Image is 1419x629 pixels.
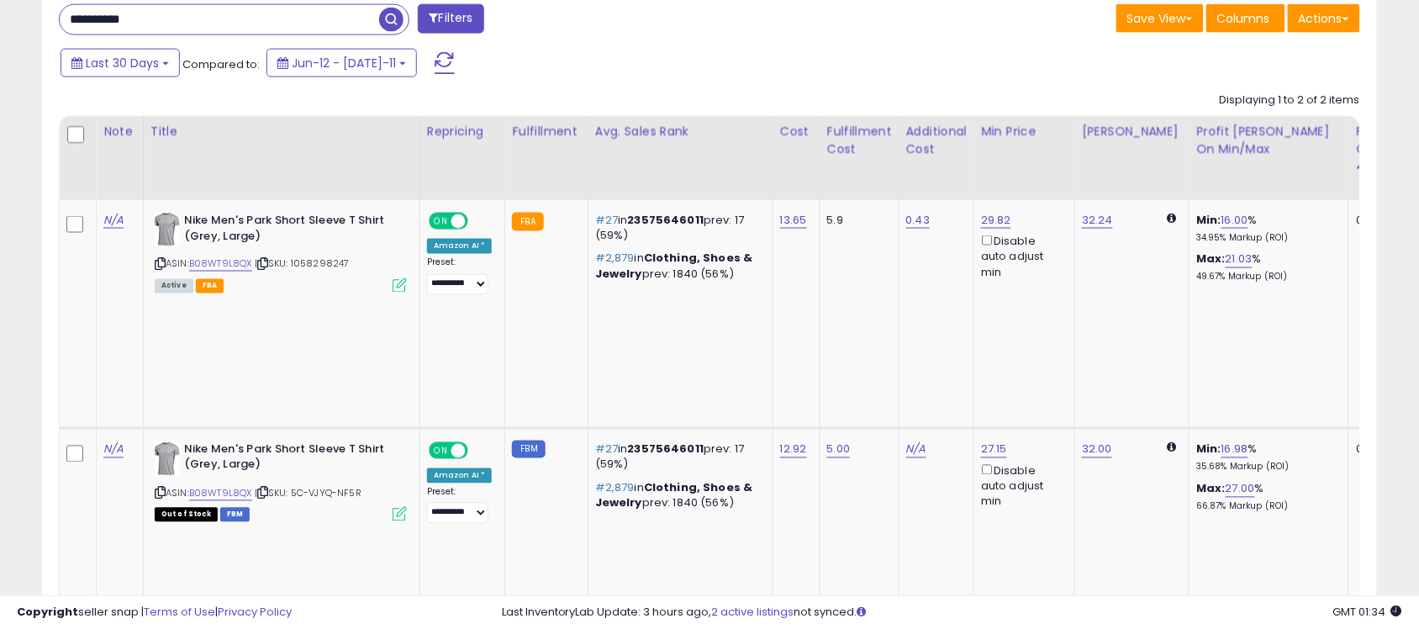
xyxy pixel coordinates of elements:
[1221,441,1248,458] a: 16.98
[502,605,1402,621] div: Last InventoryLab Update: 3 hours ago, not synced.
[981,212,1011,229] a: 29.82
[1196,123,1342,158] div: Profit [PERSON_NAME] on Min/Max
[981,462,1062,510] div: Disable auto adjust min
[189,257,252,272] a: B08WT9L8QX
[1196,481,1226,497] b: Max:
[780,441,807,458] a: 12.92
[466,214,493,229] span: OFF
[1206,4,1285,33] button: Columns
[155,508,218,522] span: All listings that are currently out of stock and unavailable for purchase on Amazon
[1288,4,1360,33] button: Actions
[1196,232,1336,244] p: 34.95% Markup (ROI)
[1196,252,1336,283] div: %
[628,212,704,228] span: 23575646011
[595,481,760,511] p: in prev: 1840 (56%)
[1356,442,1408,457] div: 0
[155,279,193,293] span: All listings currently available for purchase on Amazon
[418,4,483,34] button: Filters
[86,55,159,71] span: Last 30 Days
[906,441,926,458] a: N/A
[595,213,760,243] p: in prev: 17 (59%)
[1196,462,1336,473] p: 35.68% Markup (ROI)
[780,212,807,229] a: 13.65
[1196,251,1226,267] b: Max:
[595,251,760,282] p: in prev: 1840 (56%)
[218,604,292,620] a: Privacy Policy
[1226,481,1255,498] a: 27.00
[155,213,180,246] img: 318fEWxS6+L._SL40_.jpg
[255,257,350,271] span: | SKU: 1058298247
[427,123,498,140] div: Repricing
[1196,482,1336,513] div: %
[1221,212,1248,229] a: 16.00
[981,441,1007,458] a: 27.15
[17,605,292,621] div: seller snap | |
[1356,213,1408,228] div: 0
[155,213,407,291] div: ASIN:
[466,443,493,457] span: OFF
[1190,116,1349,200] th: The percentage added to the cost of goods (COGS) that forms the calculator for Min & Max prices.
[906,123,968,158] div: Additional Cost
[255,487,361,500] span: | SKU: 5C-VJYQ-NF5R
[595,251,753,282] span: Clothing, Shoes & Jewelry
[512,123,580,140] div: Fulfillment
[144,604,215,620] a: Terms of Use
[196,279,224,293] span: FBA
[512,213,543,231] small: FBA
[827,123,892,158] div: Fulfillment Cost
[595,480,635,496] span: #2,879
[292,55,396,71] span: Jun-12 - [DATE]-11
[512,441,545,458] small: FBM
[427,257,493,295] div: Preset:
[595,251,635,267] span: #2,879
[1196,501,1336,513] p: 66.87% Markup (ROI)
[906,212,931,229] a: 0.43
[61,49,180,77] button: Last 30 Days
[103,212,124,229] a: N/A
[184,213,388,248] b: Nike Men's Park Short Sleeve T Shirt (Grey, Large)
[827,441,851,458] a: 5.00
[1082,212,1113,229] a: 32.24
[150,123,413,140] div: Title
[595,212,618,228] span: #27
[1196,272,1336,283] p: 49.67% Markup (ROI)
[595,441,618,457] span: #27
[1196,441,1221,457] b: Min:
[595,442,760,473] p: in prev: 17 (59%)
[1116,4,1204,33] button: Save View
[427,239,493,254] div: Amazon AI *
[1196,212,1221,228] b: Min:
[182,56,260,72] span: Compared to:
[17,604,78,620] strong: Copyright
[1226,251,1253,268] a: 21.03
[981,123,1068,140] div: Min Price
[430,214,451,229] span: ON
[155,442,407,521] div: ASIN:
[595,480,753,511] span: Clothing, Shoes & Jewelry
[220,508,251,522] span: FBM
[628,441,704,457] span: 23575646011
[1217,10,1270,27] span: Columns
[427,487,493,525] div: Preset:
[103,123,136,140] div: Note
[1082,123,1182,140] div: [PERSON_NAME]
[1196,213,1336,244] div: %
[827,213,886,228] div: 5.9
[780,123,813,140] div: Cost
[1220,92,1360,108] div: Displaying 1 to 2 of 2 items
[266,49,417,77] button: Jun-12 - [DATE]-11
[430,443,451,457] span: ON
[155,442,180,476] img: 318fEWxS6+L._SL40_.jpg
[712,604,794,620] a: 2 active listings
[981,232,1062,281] div: Disable auto adjust min
[1082,441,1112,458] a: 32.00
[595,123,766,140] div: Avg. Sales Rank
[189,487,252,501] a: B08WT9L8QX
[184,442,388,478] b: Nike Men's Park Short Sleeve T Shirt (Grey, Large)
[1333,604,1402,620] span: 2025-08-11 01:34 GMT
[1356,123,1414,158] div: Fulfillable Quantity
[1196,442,1336,473] div: %
[103,441,124,458] a: N/A
[427,468,493,484] div: Amazon AI *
